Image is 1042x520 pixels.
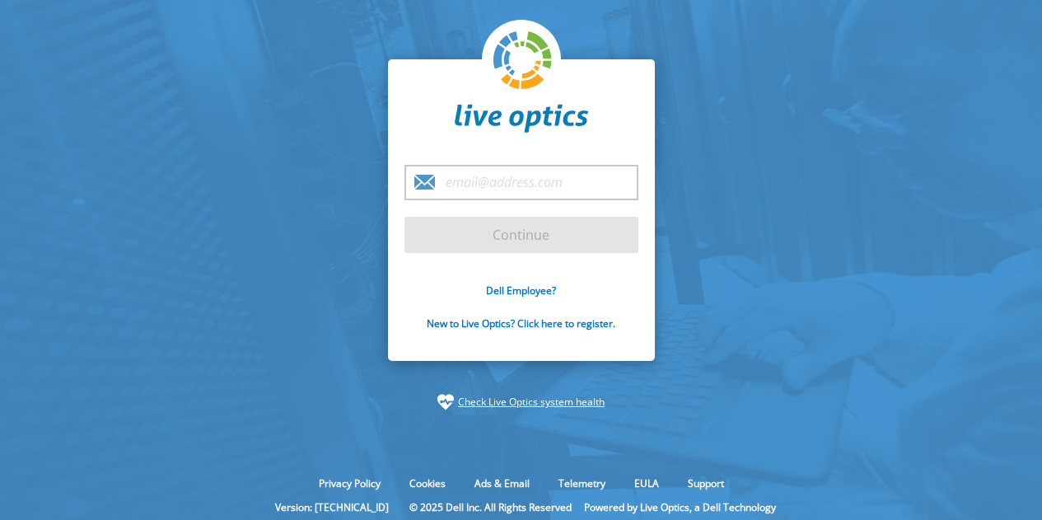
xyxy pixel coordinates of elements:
[675,476,736,490] a: Support
[267,500,397,514] li: Version: [TECHNICAL_ID]
[427,316,615,330] a: New to Live Optics? Click here to register.
[493,31,553,91] img: liveoptics-logo.svg
[486,283,556,297] a: Dell Employee?
[404,165,638,200] input: email@address.com
[455,104,588,134] img: liveoptics-word.svg
[622,476,671,490] a: EULA
[401,500,580,514] li: © 2025 Dell Inc. All Rights Reserved
[546,476,618,490] a: Telemetry
[462,476,542,490] a: Ads & Email
[458,394,605,410] a: Check Live Optics system health
[397,476,458,490] a: Cookies
[584,500,776,514] li: Powered by Live Optics, a Dell Technology
[437,394,454,410] img: status-check-icon.svg
[306,476,393,490] a: Privacy Policy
